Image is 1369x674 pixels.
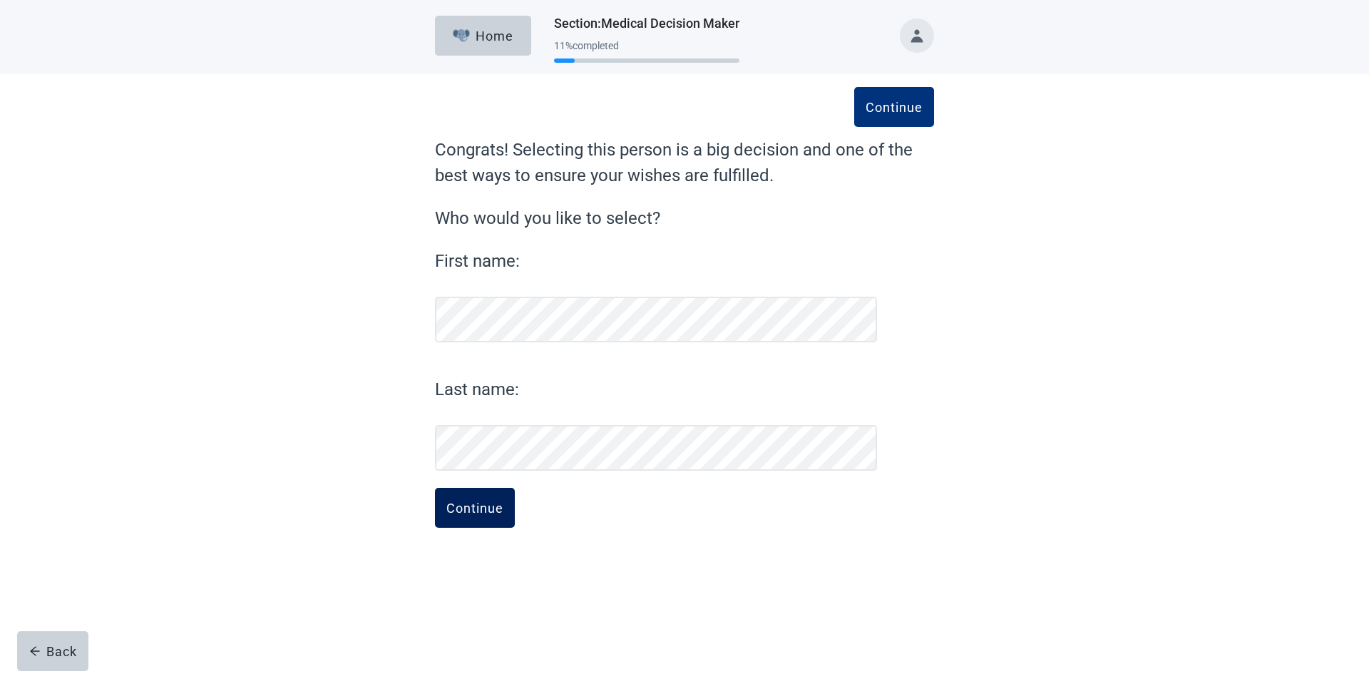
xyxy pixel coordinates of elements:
div: Progress section [554,34,739,69]
button: arrow-leftBack [17,631,88,671]
span: arrow-left [29,645,41,657]
button: Toggle account menu [900,19,934,53]
div: 11 % completed [554,40,739,51]
button: ElephantHome [435,16,531,56]
label: Congrats! Selecting this person is a big decision and one of the best ways to ensure your wishes ... [435,137,934,188]
button: Continue [854,87,934,127]
div: Home [453,29,514,43]
label: Who would you like to select? [435,205,934,231]
label: Last name: [435,377,877,402]
div: Continue [866,100,923,114]
div: Back [29,644,77,658]
h1: Section : Medical Decision Maker [554,14,739,34]
label: First name: [435,248,877,274]
div: Continue [446,501,503,515]
img: Elephant [453,29,471,42]
button: Continue [435,488,515,528]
